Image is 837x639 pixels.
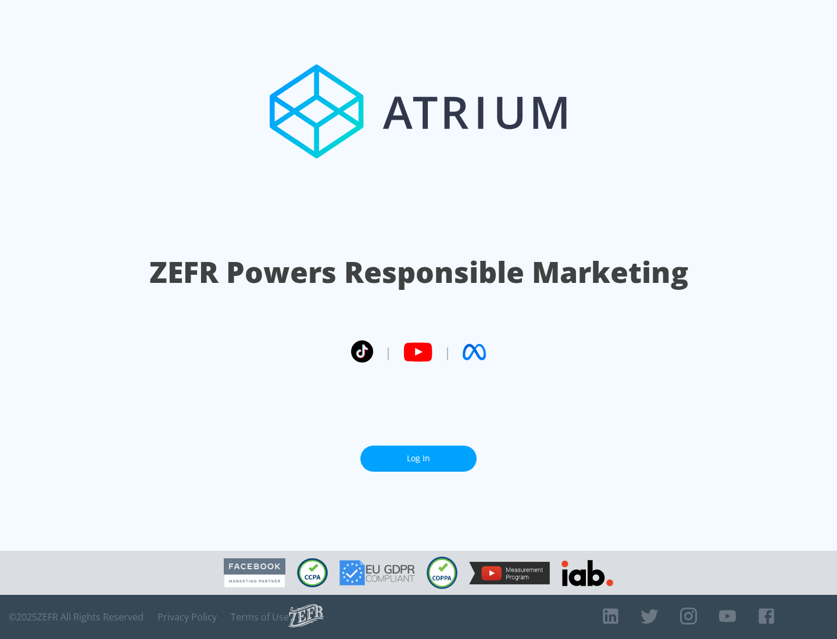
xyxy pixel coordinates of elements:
a: Terms of Use [231,611,289,623]
a: Privacy Policy [158,611,217,623]
img: COPPA Compliant [427,557,457,589]
h1: ZEFR Powers Responsible Marketing [149,252,688,292]
span: | [444,343,451,361]
a: Log In [360,446,477,472]
img: Facebook Marketing Partner [224,558,285,588]
span: © 2025 ZEFR All Rights Reserved [9,611,144,623]
img: GDPR Compliant [339,560,415,586]
span: | [385,343,392,361]
img: IAB [561,560,613,586]
img: CCPA Compliant [297,558,328,587]
img: YouTube Measurement Program [469,562,550,584]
